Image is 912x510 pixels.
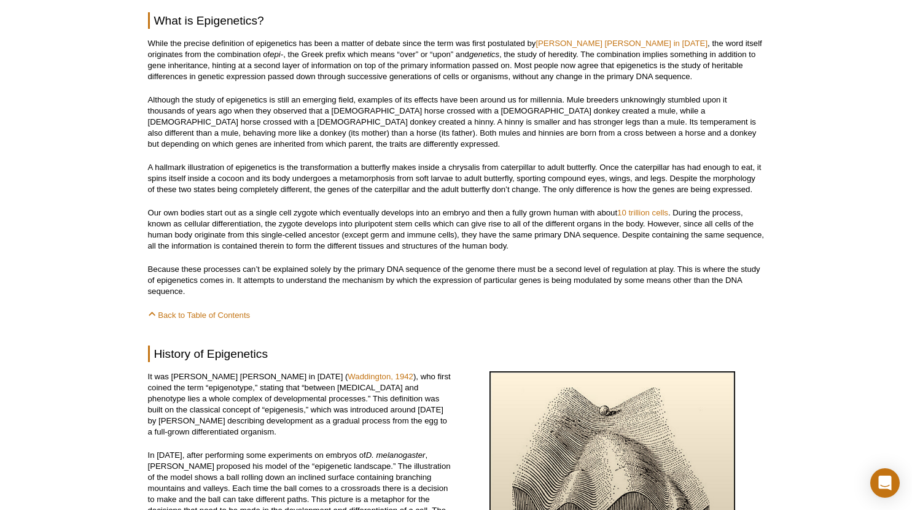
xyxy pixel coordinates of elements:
[148,264,765,297] p: Because these processes can’t be explained solely by the primary DNA sequence of the genome there...
[148,207,765,252] p: Our own bodies start out as a single cell zygote which eventually develops into an embryo and the...
[348,372,413,381] a: Waddington, 1942
[148,311,251,320] a: Back to Table of Contents
[148,162,765,195] p: A hallmark illustration of epigenetics is the transformation a butterfly makes inside a chrysalis...
[148,95,765,150] p: Although the study of epigenetics is still an emerging field, examples of its effects have been a...
[148,38,765,82] p: While the precise definition of epigenetics has been a matter of debate since the term was first ...
[617,208,668,217] a: 10 trillion cells
[366,450,426,460] i: D. melanogaster
[270,50,283,59] i: epi-
[870,468,900,498] div: Open Intercom Messenger
[148,346,765,362] h2: History of Epigenetics
[536,39,707,48] a: [PERSON_NAME] [PERSON_NAME] in [DATE]
[148,371,452,438] p: It was [PERSON_NAME] [PERSON_NAME] in [DATE] ( ), who first coined the term “epigenotype,” statin...
[148,12,765,29] h2: What is Epigenetics?
[469,50,499,59] i: genetics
